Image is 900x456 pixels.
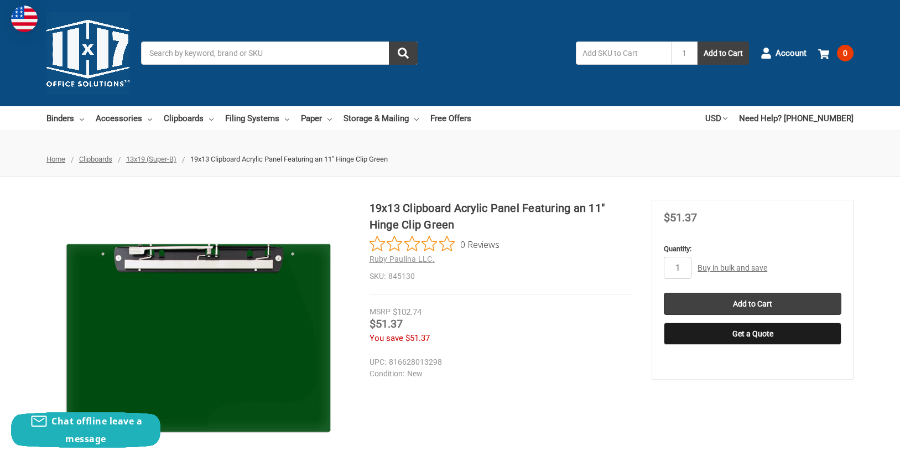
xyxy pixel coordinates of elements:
dt: UPC: [370,356,386,368]
span: Account [776,47,807,60]
a: 0 [818,39,854,68]
dt: SKU: [370,271,386,282]
button: Rated 0 out of 5 stars from 0 reviews. Jump to reviews. [370,236,500,252]
dd: 816628013298 [370,356,629,368]
a: Binders [46,106,84,131]
label: Quantity: [664,243,841,255]
a: 13x19 (Super-B) [126,155,176,163]
iframe: Google Customer Reviews [809,426,900,456]
span: 19x13 Clipboard Acrylic Panel Featuring an 11" Hinge Clip Green [190,155,388,163]
a: Buy in bulk and save [698,263,767,272]
span: $51.37 [370,317,403,330]
span: Chat offline leave a message [51,415,142,445]
input: Add SKU to Cart [576,42,671,65]
img: duty and tax information for United States [11,6,38,32]
a: Storage & Mailing [344,106,419,131]
a: Ruby Paulina LLC. [370,255,435,263]
span: 0 [837,45,854,61]
h1: 19x13 Clipboard Acrylic Panel Featuring an 11" Hinge Clip Green [370,200,634,233]
dd: New [370,368,629,380]
img: 11x17.com [46,12,129,95]
a: Free Offers [430,106,471,131]
input: Search by keyword, brand or SKU [141,42,418,65]
span: You save [370,333,403,343]
span: 0 Reviews [460,236,500,252]
button: Add to Cart [698,42,749,65]
a: Paper [301,106,332,131]
span: $51.37 [405,333,430,343]
dd: 845130 [370,271,634,282]
a: Need Help? [PHONE_NUMBER] [739,106,854,131]
button: Chat offline leave a message [11,412,160,448]
input: Add to Cart [664,293,841,315]
button: Get a Quote [664,323,841,345]
a: Clipboards [79,155,112,163]
a: USD [705,106,727,131]
dt: Condition: [370,368,404,380]
a: Filing Systems [225,106,289,131]
a: Home [46,155,65,163]
a: Accessories [96,106,152,131]
span: $51.37 [664,211,697,224]
a: Clipboards [164,106,214,131]
a: Account [761,39,807,68]
span: $102.74 [393,307,422,317]
div: MSRP [370,306,391,318]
